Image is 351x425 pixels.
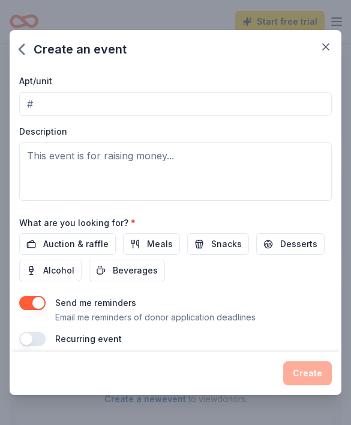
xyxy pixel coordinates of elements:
[43,237,109,251] span: Auction & raffle
[19,217,136,229] label: What are you looking for?
[19,75,52,87] label: Apt/unit
[147,237,173,251] span: Meals
[256,233,325,255] button: Desserts
[211,237,242,251] span: Snacks
[113,263,158,278] span: Beverages
[19,92,332,116] input: #
[55,310,256,325] p: Email me reminders of donor application deadlines
[89,260,165,281] button: Beverages
[123,233,180,255] button: Meals
[187,233,249,255] button: Snacks
[19,233,116,255] button: Auction & raffle
[19,260,82,281] button: Alcohol
[55,298,136,308] label: Send me reminders
[55,334,122,344] label: Recurring event
[280,237,317,251] span: Desserts
[43,263,74,278] span: Alcohol
[19,126,67,138] label: Description
[19,40,127,59] div: Create an event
